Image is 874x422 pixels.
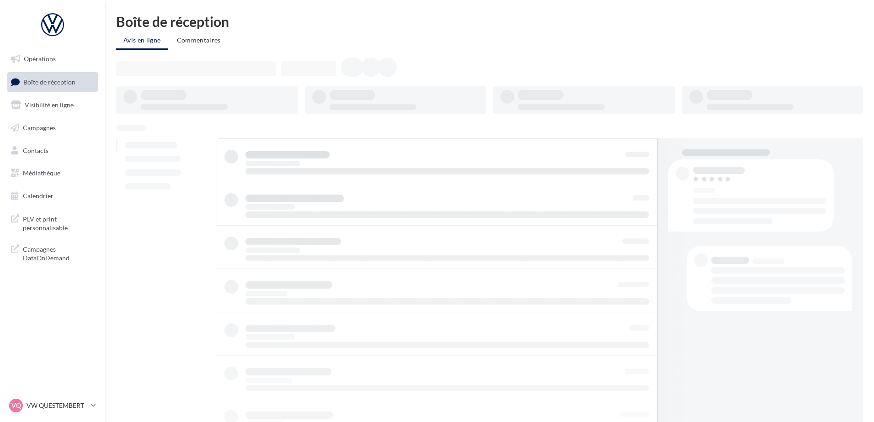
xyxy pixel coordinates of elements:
span: Commentaires [177,36,221,44]
span: VQ [11,401,21,410]
span: Calendrier [23,192,53,200]
a: PLV et print personnalisable [5,209,100,236]
span: Boîte de réception [23,78,75,85]
div: Boîte de réception [116,15,863,28]
span: Médiathèque [23,169,60,177]
span: Campagnes DataOnDemand [23,243,94,263]
span: PLV et print personnalisable [23,213,94,232]
span: Campagnes [23,124,56,132]
span: Visibilité en ligne [25,101,74,109]
a: Campagnes DataOnDemand [5,239,100,266]
span: Contacts [23,146,48,154]
span: Opérations [24,55,56,63]
a: Campagnes [5,118,100,137]
a: Médiathèque [5,164,100,183]
a: Visibilité en ligne [5,95,100,115]
a: Calendrier [5,186,100,206]
p: VW QUESTEMBERT [27,401,87,410]
a: VQ VW QUESTEMBERT [7,397,98,414]
a: Boîte de réception [5,72,100,92]
a: Opérations [5,49,100,69]
a: Contacts [5,141,100,160]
